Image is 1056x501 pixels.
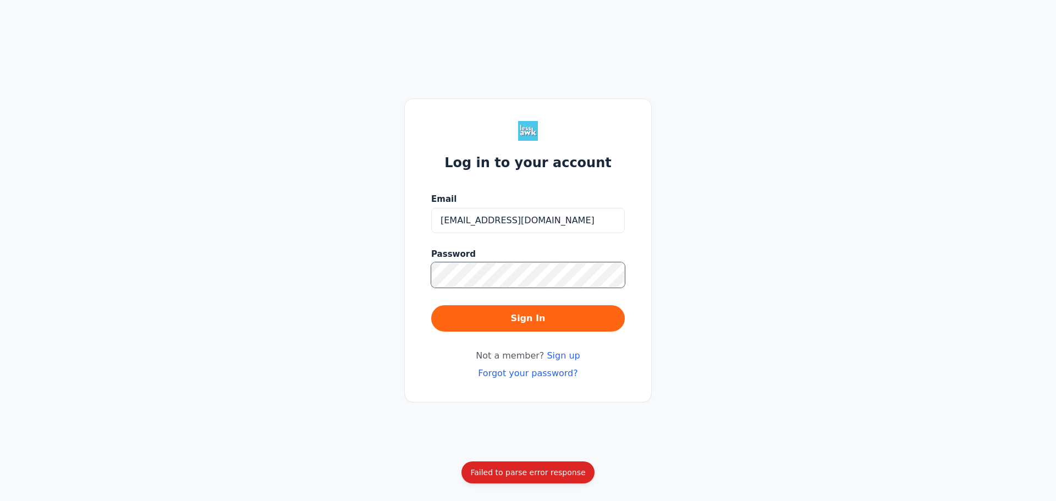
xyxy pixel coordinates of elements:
[470,468,585,477] span: Failed to parse error response
[478,368,578,378] a: Forgot your password?
[444,154,612,172] h1: Log in to your account
[476,349,580,362] span: Not a member?
[431,248,476,261] span: Password
[547,350,580,361] a: Sign up
[431,193,457,206] span: Email
[518,121,538,141] img: Less Awkward Hub
[431,305,625,332] button: Sign In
